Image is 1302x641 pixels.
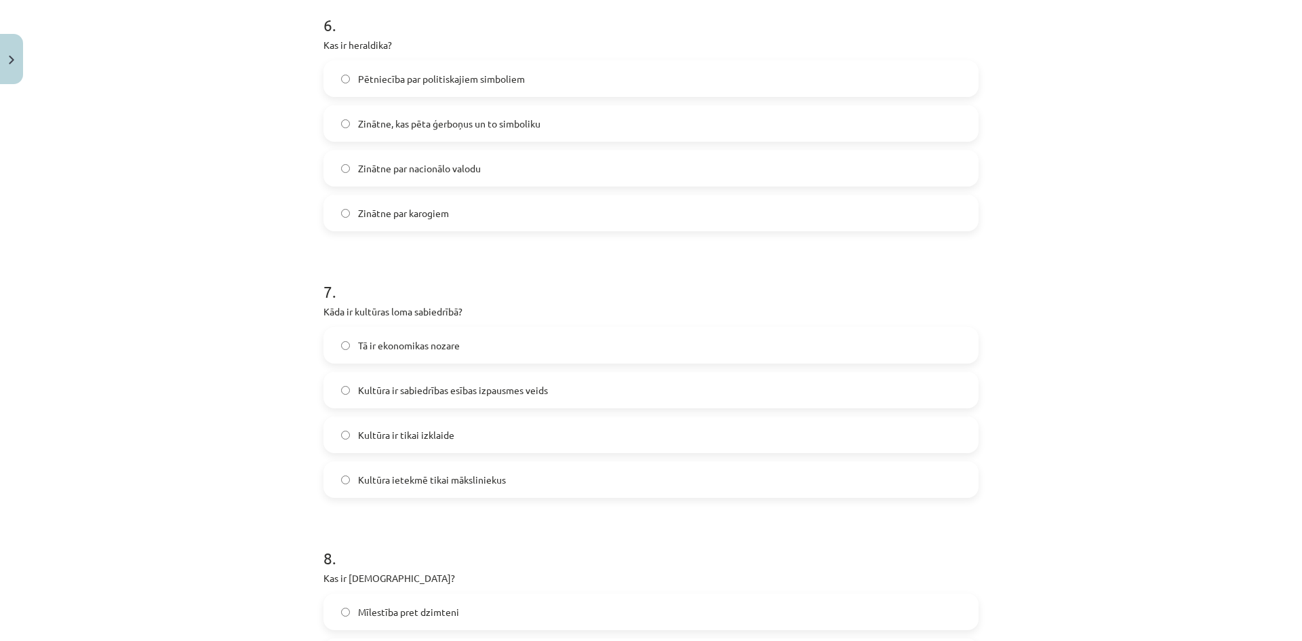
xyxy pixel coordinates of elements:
span: Kultūra ietekmē tikai māksliniekus [358,473,506,487]
span: Mīlestība pret dzimteni [358,605,459,619]
input: Kultūra ir tikai izklaide [341,431,350,440]
p: Kas ir [DEMOGRAPHIC_DATA]? [323,571,979,585]
input: Mīlestība pret dzimteni [341,608,350,617]
input: Zinātne par nacionālo valodu [341,164,350,173]
span: Zinātne par nacionālo valodu [358,161,481,176]
input: Zinātne, kas pēta ģerboņus un to simboliku [341,119,350,128]
input: Zinātne par karogiem [341,209,350,218]
img: icon-close-lesson-0947bae3869378f0d4975bcd49f059093ad1ed9edebbc8119c70593378902aed.svg [9,56,14,64]
h1: 8 . [323,525,979,567]
span: Kultūra ir sabiedrības esības izpausmes veids [358,383,548,397]
span: Zinātne par karogiem [358,206,449,220]
h1: 7 . [323,258,979,300]
span: Tā ir ekonomikas nozare [358,338,460,353]
input: Tā ir ekonomikas nozare [341,341,350,350]
span: Zinātne, kas pēta ģerboņus un to simboliku [358,117,540,131]
span: Kultūra ir tikai izklaide [358,428,454,442]
span: Pētniecība par politiskajiem simboliem [358,72,525,86]
p: Kas ir heraldika? [323,38,979,52]
input: Kultūra ir sabiedrības esības izpausmes veids [341,386,350,395]
input: Kultūra ietekmē tikai māksliniekus [341,475,350,484]
p: Kāda ir kultūras loma sabiedrībā? [323,305,979,319]
input: Pētniecība par politiskajiem simboliem [341,75,350,83]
